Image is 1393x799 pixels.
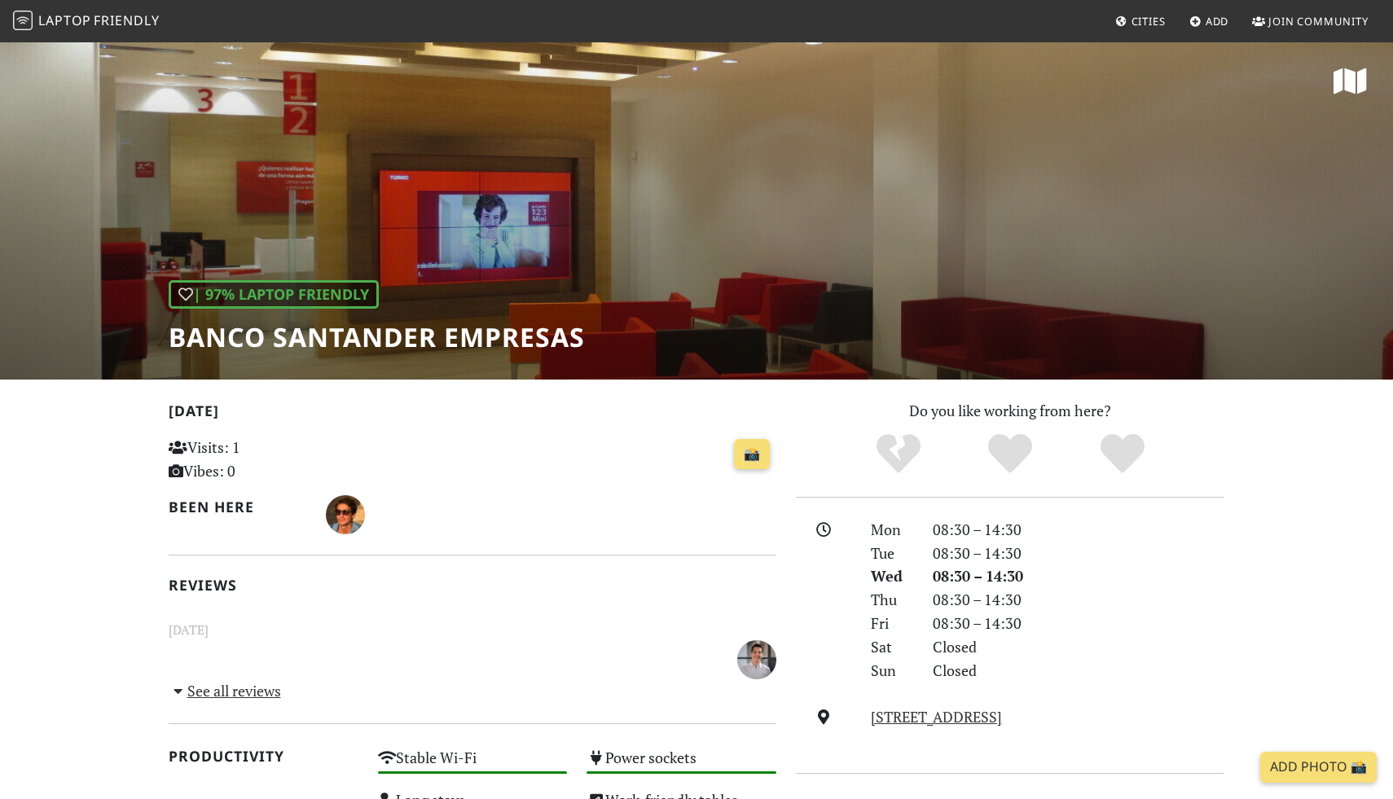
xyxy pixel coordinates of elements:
[169,280,379,309] div: In general, do you like working from here?
[861,564,923,588] div: Wed
[923,612,1234,635] div: 08:30 – 14:30
[1066,432,1179,476] div: Definitely!
[861,635,923,659] div: Sat
[923,588,1234,612] div: 08:30 – 14:30
[13,7,160,36] a: LaptopFriendly LaptopFriendly
[326,495,365,534] img: 5656-javier.jpg
[169,402,776,426] h2: [DATE]
[923,564,1234,588] div: 08:30 – 14:30
[1246,7,1375,36] a: Join Community
[871,707,1002,727] a: [STREET_ADDRESS]
[1109,7,1172,36] a: Cities
[842,432,955,476] div: No
[94,11,159,29] span: Friendly
[169,322,585,353] h1: Banco Santander Empresas
[954,432,1066,476] div: Yes
[861,542,923,565] div: Tue
[861,588,923,612] div: Thu
[326,503,365,523] span: Javier Izquierdo
[368,744,578,786] div: Is there Wi-Fi?
[38,11,91,29] span: Laptop
[577,744,786,786] div: Is it easy to find power sockets?
[861,612,923,635] div: Fri
[169,436,358,483] p: Visits: 1 Vibes: 0
[13,11,33,30] img: LaptopFriendly
[1206,14,1229,29] span: Add
[169,577,776,594] h2: Reviews
[923,542,1234,565] div: 08:30 – 14:30
[159,620,786,640] small: [DATE]
[737,648,776,667] span: Juan Manuel Carpio Báez
[861,659,923,683] div: Sun
[1183,7,1236,36] a: Add
[169,681,281,700] a: See all reviews
[737,640,776,679] img: 4967-juan-manuel.jpg
[923,659,1234,683] div: Closed
[1260,752,1377,783] a: Add Photo 📸
[861,518,923,542] div: Mon
[169,748,358,765] h2: Productivity
[1268,14,1369,29] span: Join Community
[796,399,1224,423] p: Do you like working from here?
[1132,14,1166,29] span: Cities
[923,518,1234,542] div: 08:30 – 14:30
[734,439,770,470] a: 📸
[169,498,306,516] h2: Been here
[923,635,1234,659] div: Closed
